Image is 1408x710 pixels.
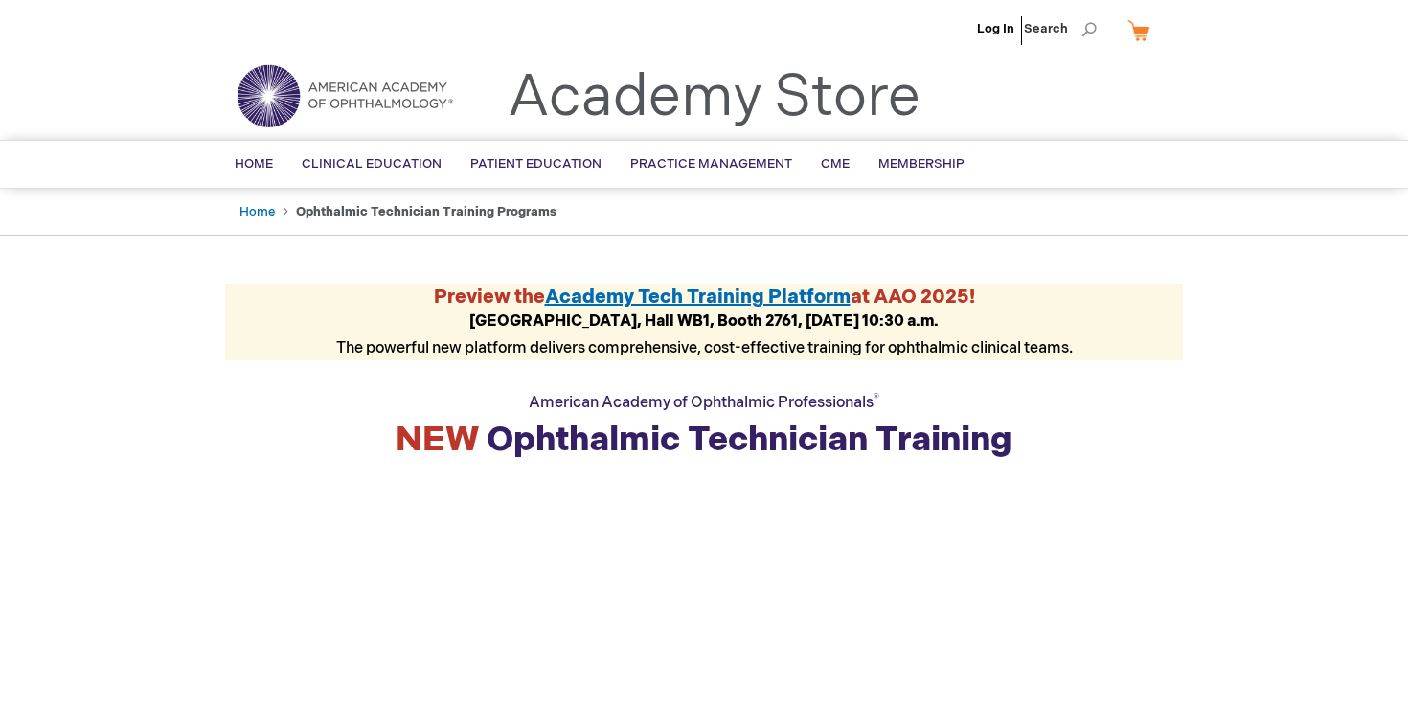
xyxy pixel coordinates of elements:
[296,204,556,219] strong: Ophthalmic Technician Training Programs
[977,21,1014,36] a: Log In
[821,156,850,172] span: CME
[545,286,851,309] a: Academy Tech Training Platform
[508,63,920,132] a: Academy Store
[235,156,273,172] span: Home
[239,204,275,219] a: Home
[434,286,975,309] strong: Preview the at AAO 2025!
[396,420,1012,461] strong: Ophthalmic Technician Training
[878,156,965,172] span: Membership
[396,420,479,461] span: NEW
[302,156,442,172] span: Clinical Education
[630,156,792,172] span: Practice Management
[469,312,939,331] strong: [GEOGRAPHIC_DATA], Hall WB1, Booth 2761, [DATE] 10:30 a.m.
[529,394,879,412] span: American Academy of Ophthalmic Professionals
[470,156,602,172] span: Patient Education
[874,392,879,404] sup: ®
[336,312,1073,357] span: The powerful new platform delivers comprehensive, cost-effective training for ophthalmic clinical...
[1024,10,1097,48] span: Search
